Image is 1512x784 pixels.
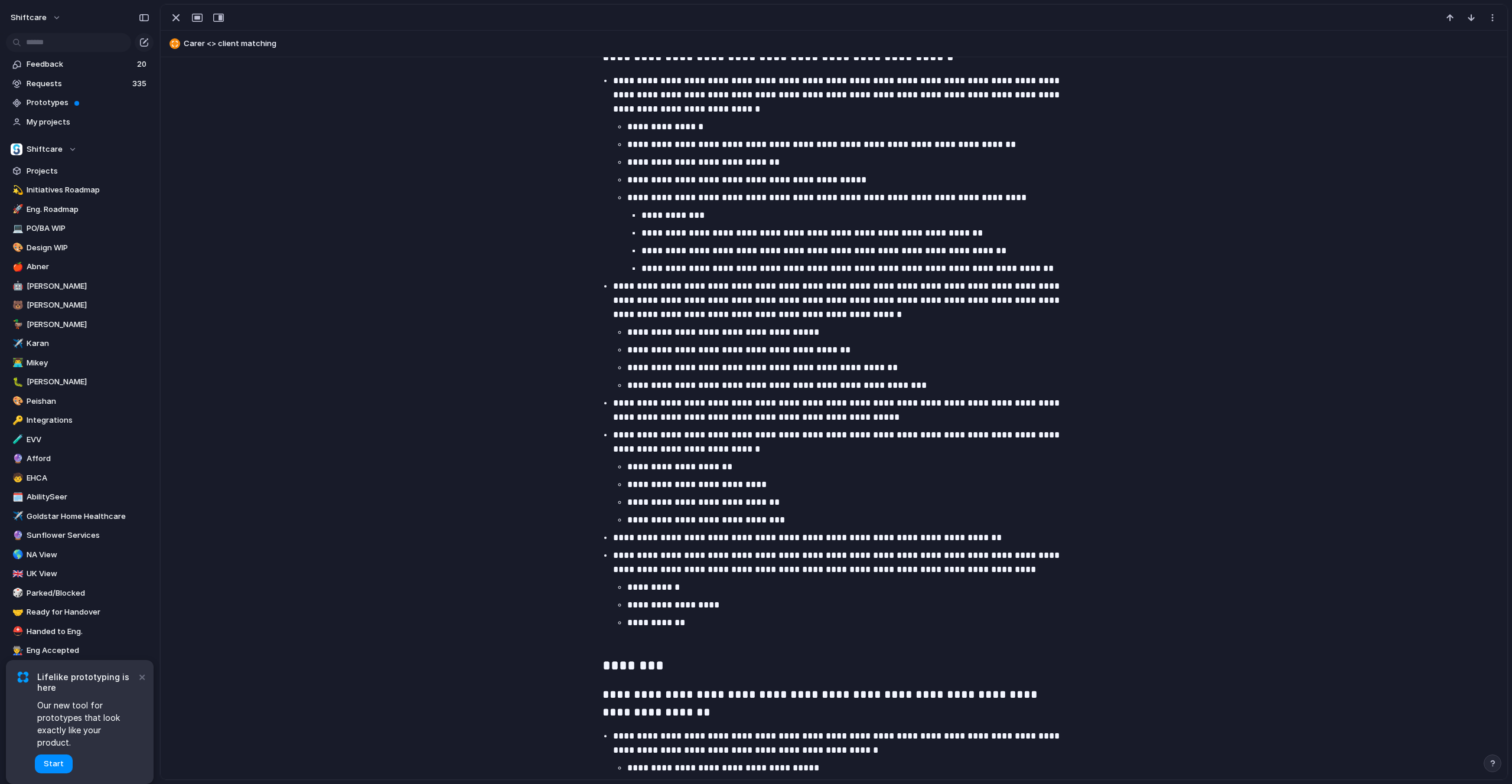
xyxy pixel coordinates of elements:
[12,606,21,619] div: 🤝
[6,393,154,410] a: 🎨Peishan
[11,223,22,234] button: 💻
[11,530,22,541] button: 🔮
[27,626,149,638] span: Handed to Eng.
[6,411,154,429] a: 🔑Integrations
[6,661,154,679] div: 🚚Delivery
[6,623,154,641] div: ⛑️Handed to Eng.
[11,626,22,638] button: ⛑️
[12,529,21,543] div: 🔮
[12,625,21,638] div: ⛑️
[27,242,149,254] span: Design WIP
[12,567,21,581] div: 🇬🇧
[27,78,129,90] span: Requests
[12,260,21,274] div: 🍎
[27,143,63,155] span: Shiftcare
[27,319,149,331] span: [PERSON_NAME]
[6,584,154,602] div: 🎲Parked/Blocked
[6,488,154,506] a: 🗓️AbilitySeer
[27,530,149,541] span: Sunflower Services
[27,299,149,311] span: [PERSON_NAME]
[27,587,149,599] span: Parked/Blocked
[11,645,22,656] button: 👨‍🏭
[12,586,21,600] div: 🎲
[12,548,21,561] div: 🌎
[27,58,133,70] span: Feedback
[6,181,154,199] a: 💫Initiatives Roadmap
[11,299,22,311] button: 🐻
[27,165,149,177] span: Projects
[6,296,154,314] a: 🐻[PERSON_NAME]
[12,299,21,312] div: 🐻
[6,239,154,257] a: 🎨Design WIP
[27,491,149,503] span: AbilitySeer
[11,396,22,407] button: 🎨
[12,394,21,408] div: 🎨
[11,606,22,618] button: 🤝
[11,280,22,292] button: 🤖
[12,279,21,293] div: 🤖
[132,78,149,90] span: 335
[6,603,154,621] div: 🤝Ready for Handover
[6,431,154,449] a: 🧪EVV
[27,280,149,292] span: [PERSON_NAME]
[6,642,154,659] div: 👨‍🏭Eng Accepted
[11,12,47,24] span: shiftcare
[27,204,149,215] span: Eng. Roadmap
[6,141,154,158] button: Shiftcare
[27,184,149,196] span: Initiatives Roadmap
[11,319,22,331] button: 🦆
[12,375,21,389] div: 🐛
[27,472,149,484] span: EHCA
[6,565,154,583] div: 🇬🇧UK View
[27,396,149,407] span: Peishan
[27,549,149,561] span: NA View
[11,511,22,522] button: ✈️
[11,568,22,580] button: 🇬🇧
[6,469,154,487] div: 🧒EHCA
[37,699,136,749] span: Our new tool for prototypes that look exactly like your product.
[6,450,154,468] a: 🔮Afford
[12,433,21,446] div: 🧪
[5,8,67,27] button: shiftcare
[11,357,22,369] button: 👨‍💻
[6,220,154,237] a: 💻PO/BA WIP
[6,277,154,295] a: 🤖[PERSON_NAME]
[27,223,149,234] span: PO/BA WIP
[27,568,149,580] span: UK View
[11,261,22,273] button: 🍎
[6,354,154,372] a: 👨‍💻Mikey
[11,242,22,254] button: 🎨
[27,606,149,618] span: Ready for Handover
[6,316,154,334] a: 🦆[PERSON_NAME]
[6,55,154,73] a: Feedback20
[11,376,22,388] button: 🐛
[11,587,22,599] button: 🎲
[11,434,22,446] button: 🧪
[27,453,149,465] span: Afford
[6,527,154,544] a: 🔮Sunflower Services
[6,546,154,564] div: 🌎NA View
[12,337,21,351] div: ✈️
[12,644,21,658] div: 👨‍🏭
[6,162,154,180] a: Projects
[12,509,21,523] div: ✈️
[137,58,149,70] span: 20
[6,258,154,276] a: 🍎Abner
[12,471,21,485] div: 🧒
[6,113,154,131] a: My projects
[27,376,149,388] span: [PERSON_NAME]
[6,201,154,218] div: 🚀Eng. Roadmap
[27,357,149,369] span: Mikey
[6,373,154,391] a: 🐛[PERSON_NAME]
[166,34,1502,53] button: Carer <> client matching
[11,184,22,196] button: 💫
